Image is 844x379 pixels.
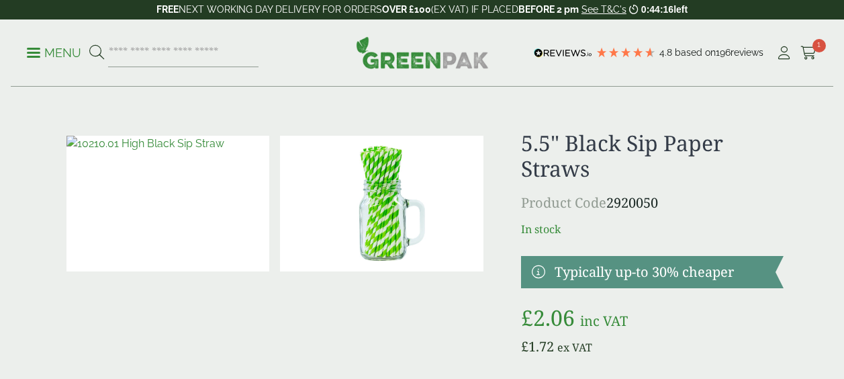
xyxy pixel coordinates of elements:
bdi: 2.06 [521,303,575,332]
span: 196 [716,47,731,58]
a: See T&C's [581,4,626,15]
p: 2920050 [521,193,784,213]
a: 1 [800,43,817,63]
i: Cart [800,46,817,60]
span: 4.8 [659,47,675,58]
img: REVIEWS.io [534,48,592,58]
i: My Account [776,46,792,60]
span: £ [521,337,528,355]
img: GreenPak Supplies [356,36,489,69]
img: 10210.01 High Black Sip Straw [66,136,270,271]
span: Based on [675,47,716,58]
span: ex VAT [557,340,592,355]
strong: BEFORE 2 pm [518,4,579,15]
span: 0:44:16 [641,4,673,15]
span: reviews [731,47,763,58]
div: 4.79 Stars [596,46,656,58]
p: In stock [521,221,784,237]
img: 8 [280,136,483,271]
span: Product Code [521,194,606,212]
span: £ [521,303,533,332]
bdi: 1.72 [521,337,554,355]
a: Menu [27,45,81,58]
h1: 5.5" Black Sip Paper Straws [521,130,784,182]
span: 1 [812,39,826,52]
p: Menu [27,45,81,61]
strong: OVER £100 [382,4,431,15]
span: left [673,4,688,15]
span: inc VAT [580,312,628,330]
strong: FREE [156,4,179,15]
